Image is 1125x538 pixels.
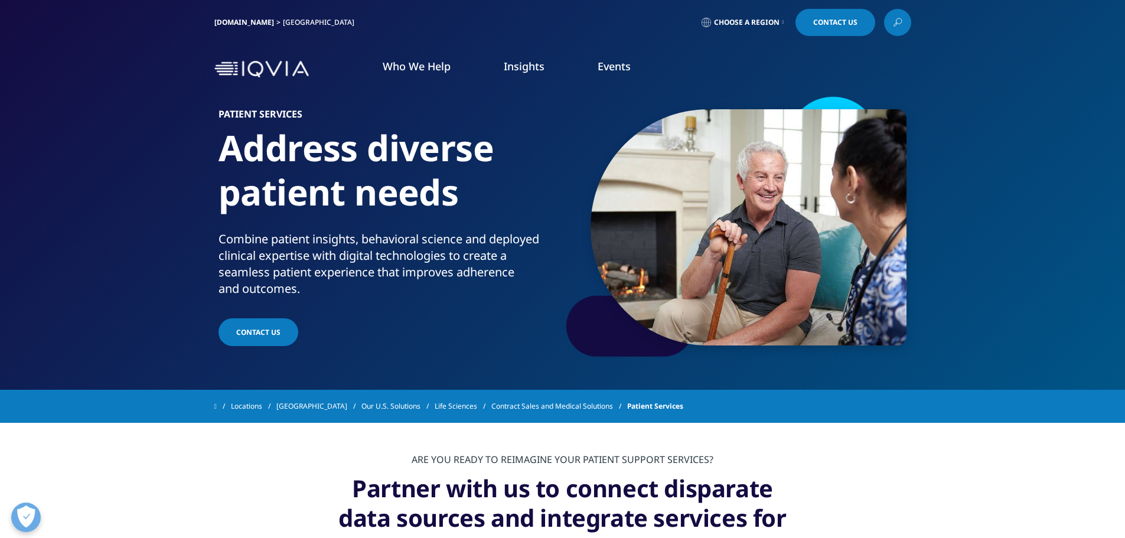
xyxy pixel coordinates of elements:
img: 955_elderly-man-with-cane-chatting-with-female-nurse.jpg [591,109,906,345]
a: Contract Sales and Medical Solutions [491,396,627,417]
span: Contact Us [813,19,857,26]
a: Locations [231,396,276,417]
a: Events [598,59,631,73]
span: Contact Us [236,327,281,337]
h1: Address diverse patient needs [219,126,558,231]
p: ARE YOU READY TO REIMAGINE YOUR PATIENT SUPPORT SERVICES? [332,452,793,474]
a: [GEOGRAPHIC_DATA] [276,396,361,417]
img: IQVIA Healthcare Information Technology and Pharma Clinical Research Company [214,61,309,78]
a: Contact Us [795,9,875,36]
a: Our U.S. Solutions [361,396,435,417]
a: Who We Help [383,59,451,73]
a: Insights [504,59,544,73]
a: Contact Us [219,318,298,346]
h6: Patient Services [219,109,558,126]
a: Life Sciences [435,396,491,417]
span: Patient Services [627,396,683,417]
a: [DOMAIN_NAME] [214,17,274,27]
span: Choose a Region [714,18,780,27]
button: Open Preferences [11,503,41,532]
div: [GEOGRAPHIC_DATA] [283,18,359,27]
div: Combine patient insights, behavioral science and deployed clinical expertise with digital technol... [219,231,558,297]
nav: Primary [314,41,911,97]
